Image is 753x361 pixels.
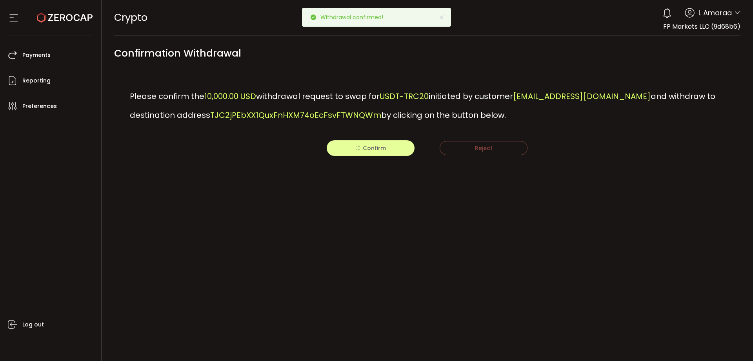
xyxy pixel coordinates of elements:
[22,75,51,86] span: Reporting
[698,7,732,18] span: L Amaraa
[440,141,527,155] button: Reject
[114,11,147,24] span: Crypto
[22,101,57,112] span: Preferences
[210,110,381,121] span: TJC2jPEbXX1QuxFnHXM74oEcFsvFTWNQWm
[429,91,513,102] span: initiated by customer
[320,15,389,20] p: Withdrawal confirmed!
[380,91,429,102] span: USDT-TRC20
[662,276,753,361] iframe: Chat Widget
[22,319,44,330] span: Log out
[22,49,51,61] span: Payments
[475,144,493,152] span: Reject
[513,91,651,102] span: [EMAIL_ADDRESS][DOMAIN_NAME]
[114,44,241,62] span: Confirmation Withdrawal
[381,110,506,121] span: by clicking on the button below.
[130,91,204,102] span: Please confirm the
[663,22,740,31] span: FP Markets LLC (9d68b6)
[256,91,380,102] span: withdrawal request to swap for
[204,91,256,102] span: 10,000.00 USD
